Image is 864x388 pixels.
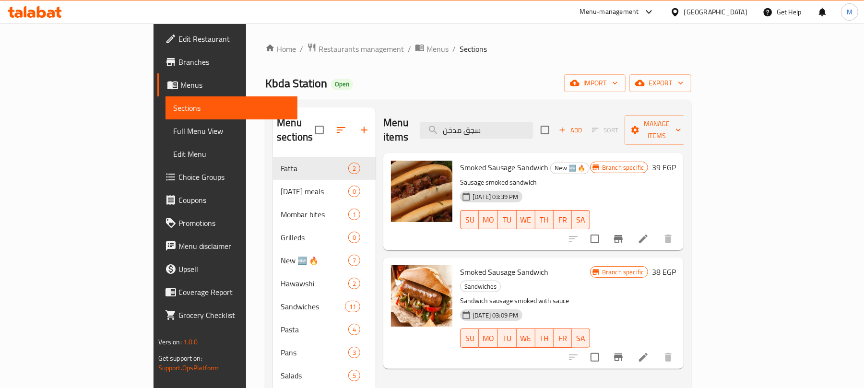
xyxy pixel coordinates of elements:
span: SA [576,331,586,345]
li: / [408,43,411,55]
div: New 🆕 🔥7 [273,249,376,272]
span: WE [521,213,532,227]
span: [DATE] 03:39 PM [469,192,522,201]
button: Branch-specific-item [607,346,630,369]
span: Version: [158,336,182,348]
button: FR [554,329,572,348]
span: Smoked Sausage Sandwich [460,160,548,175]
a: Coupons [157,188,298,212]
span: 5 [349,371,360,380]
span: Select all sections [309,120,330,140]
span: Hawawshi [281,278,348,289]
span: Branch specific [598,163,648,172]
span: Open [331,80,353,88]
span: Choice Groups [178,171,290,183]
div: items [348,186,360,197]
p: Sandwich sausage smoked with sauce [460,295,590,307]
button: TH [535,210,554,229]
span: 2 [349,164,360,173]
div: Sandwiches [460,281,501,292]
span: TU [502,331,512,345]
span: Smoked Sausage Sandwich [460,265,548,279]
h6: 38 EGP [652,265,676,279]
nav: breadcrumb [265,43,691,55]
a: Edit menu item [638,233,649,245]
span: Fatta [281,163,348,174]
button: TH [535,329,554,348]
span: SU [464,213,475,227]
div: New 🆕 🔥 [550,163,590,174]
div: Mombar bites1 [273,203,376,226]
a: Promotions [157,212,298,235]
div: Fatta2 [273,157,376,180]
span: 0 [349,233,360,242]
span: Grocery Checklist [178,309,290,321]
span: Edit Restaurant [178,33,290,45]
span: 4 [349,325,360,334]
div: [GEOGRAPHIC_DATA] [684,7,747,17]
span: 11 [345,302,360,311]
button: SU [460,329,479,348]
a: Menu disclaimer [157,235,298,258]
span: Pans [281,347,348,358]
span: 2 [349,279,360,288]
div: items [348,324,360,335]
a: Menus [157,73,298,96]
span: Coverage Report [178,286,290,298]
div: items [345,301,360,312]
h6: 39 EGP [652,161,676,174]
button: WE [517,329,535,348]
img: Smoked Sausage Sandwich [391,265,452,327]
a: Upsell [157,258,298,281]
a: Edit Menu [166,142,298,165]
a: Branches [157,50,298,73]
a: Support.OpsPlatform [158,362,219,374]
button: Manage items [625,115,689,145]
span: Select section [535,120,555,140]
span: TH [539,331,550,345]
span: Branch specific [598,268,648,277]
a: Coverage Report [157,281,298,304]
span: New 🆕 🔥 [551,163,589,174]
button: delete [657,346,680,369]
span: WE [521,331,532,345]
span: Sections [173,102,290,114]
span: 0 [349,187,360,196]
div: items [348,278,360,289]
span: Sandwiches [461,281,500,292]
span: FR [557,331,568,345]
img: Smoked Sausage Sandwich [391,161,452,222]
a: Grocery Checklist [157,304,298,327]
a: Full Menu View [166,119,298,142]
span: Menus [426,43,449,55]
a: Choice Groups [157,165,298,188]
span: M [847,7,852,17]
li: / [300,43,303,55]
span: Add [557,125,583,136]
span: Mombar bites [281,209,348,220]
span: [DATE] meals [281,186,348,197]
span: SA [576,213,586,227]
span: Manage items [632,118,681,142]
button: delete [657,227,680,250]
span: [DATE] 03:09 PM [469,311,522,320]
input: search [420,122,533,139]
span: TH [539,213,550,227]
button: export [629,74,691,92]
a: Sections [166,96,298,119]
div: Menu-management [580,6,639,18]
span: 3 [349,348,360,357]
div: items [348,347,360,358]
span: Restaurants management [319,43,404,55]
li: / [452,43,456,55]
span: export [637,77,684,89]
div: Salads5 [273,364,376,387]
span: MO [483,213,494,227]
button: SU [460,210,479,229]
div: items [348,209,360,220]
span: Sandwiches [281,301,345,312]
